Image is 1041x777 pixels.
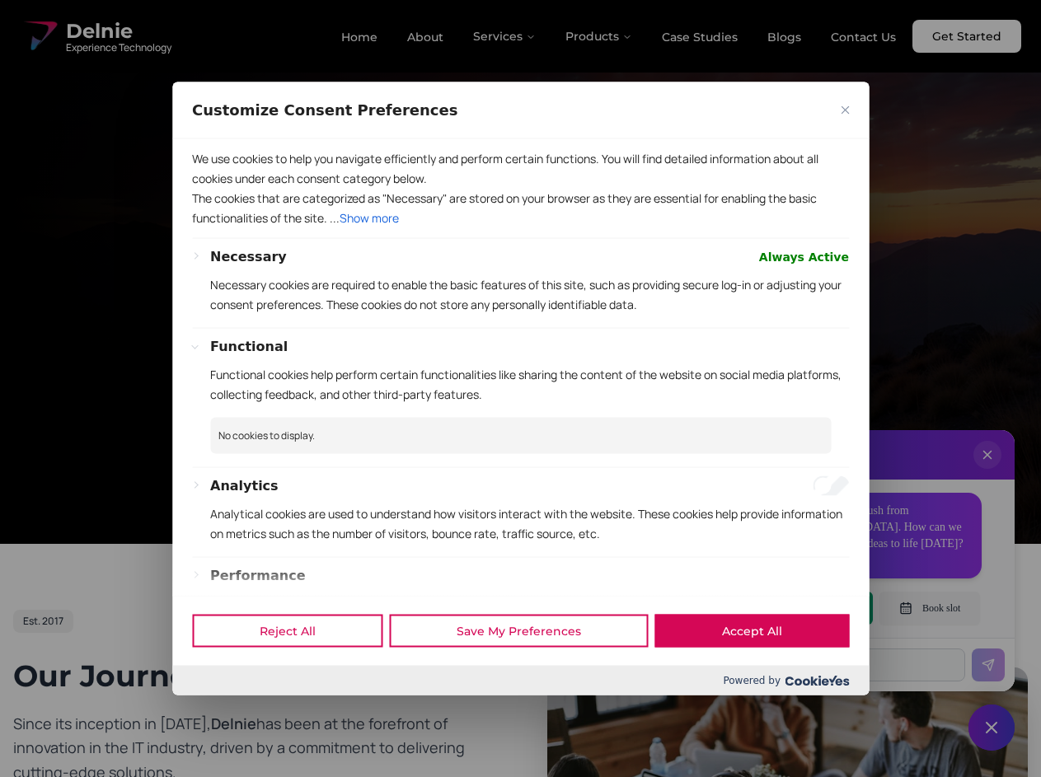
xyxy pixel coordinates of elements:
[785,675,849,686] img: Cookieyes logo
[841,105,849,114] img: Close
[192,188,849,227] p: The cookies that are categorized as "Necessary" are stored on your browser as they are essential ...
[210,246,287,266] button: Necessary
[172,666,869,695] div: Powered by
[389,615,648,648] button: Save My Preferences
[210,274,849,314] p: Necessary cookies are required to enable the basic features of this site, such as providing secur...
[759,246,849,266] span: Always Active
[654,615,849,648] button: Accept All
[210,364,849,404] p: Functional cookies help perform certain functionalities like sharing the content of the website o...
[340,208,399,227] button: Show more
[192,615,382,648] button: Reject All
[192,148,849,188] p: We use cookies to help you navigate efficiently and perform certain functions. You will find deta...
[210,336,288,356] button: Functional
[813,475,849,495] input: Enable Analytics
[210,503,849,543] p: Analytical cookies are used to understand how visitors interact with the website. These cookies h...
[210,475,279,495] button: Analytics
[210,417,831,453] p: No cookies to display.
[192,100,457,119] span: Customize Consent Preferences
